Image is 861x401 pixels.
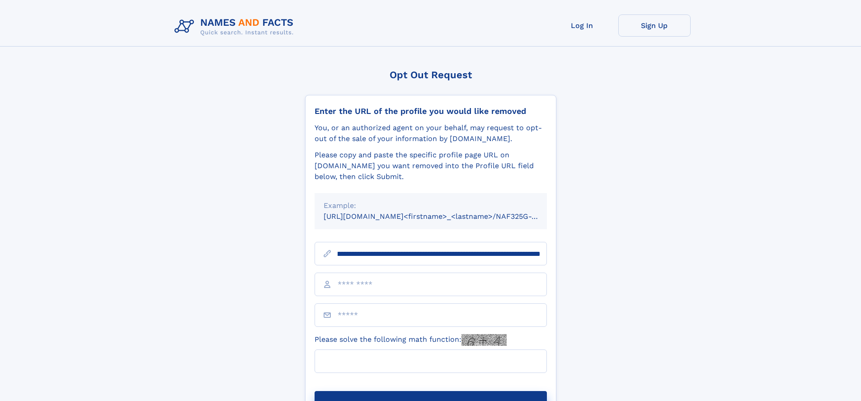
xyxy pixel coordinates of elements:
[546,14,618,37] a: Log In
[618,14,691,37] a: Sign Up
[171,14,301,39] img: Logo Names and Facts
[305,69,556,80] div: Opt Out Request
[324,212,564,221] small: [URL][DOMAIN_NAME]<firstname>_<lastname>/NAF325G-xxxxxxxx
[324,200,538,211] div: Example:
[315,106,547,116] div: Enter the URL of the profile you would like removed
[315,123,547,144] div: You, or an authorized agent on your behalf, may request to opt-out of the sale of your informatio...
[315,334,507,346] label: Please solve the following math function:
[315,150,547,182] div: Please copy and paste the specific profile page URL on [DOMAIN_NAME] you want removed into the Pr...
